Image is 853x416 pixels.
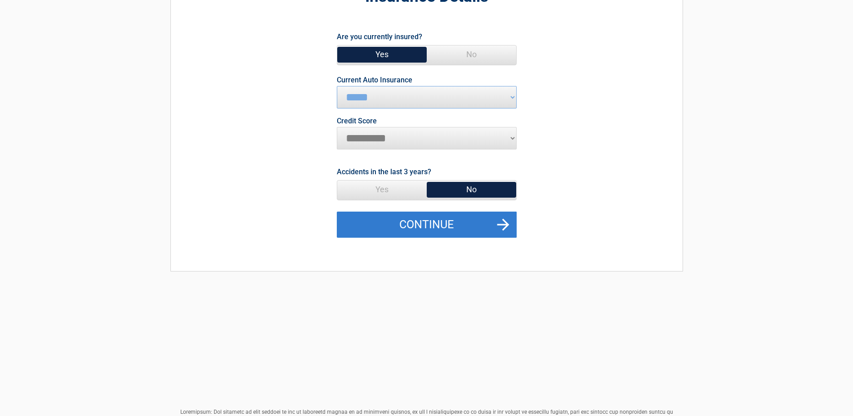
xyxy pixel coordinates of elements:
span: No [427,181,516,199]
span: No [427,45,516,63]
label: Credit Score [337,118,377,125]
label: Accidents in the last 3 years? [337,166,431,178]
label: Are you currently insured? [337,31,422,43]
label: Current Auto Insurance [337,77,412,84]
button: Continue [337,212,517,238]
span: Yes [337,45,427,63]
span: Yes [337,181,427,199]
